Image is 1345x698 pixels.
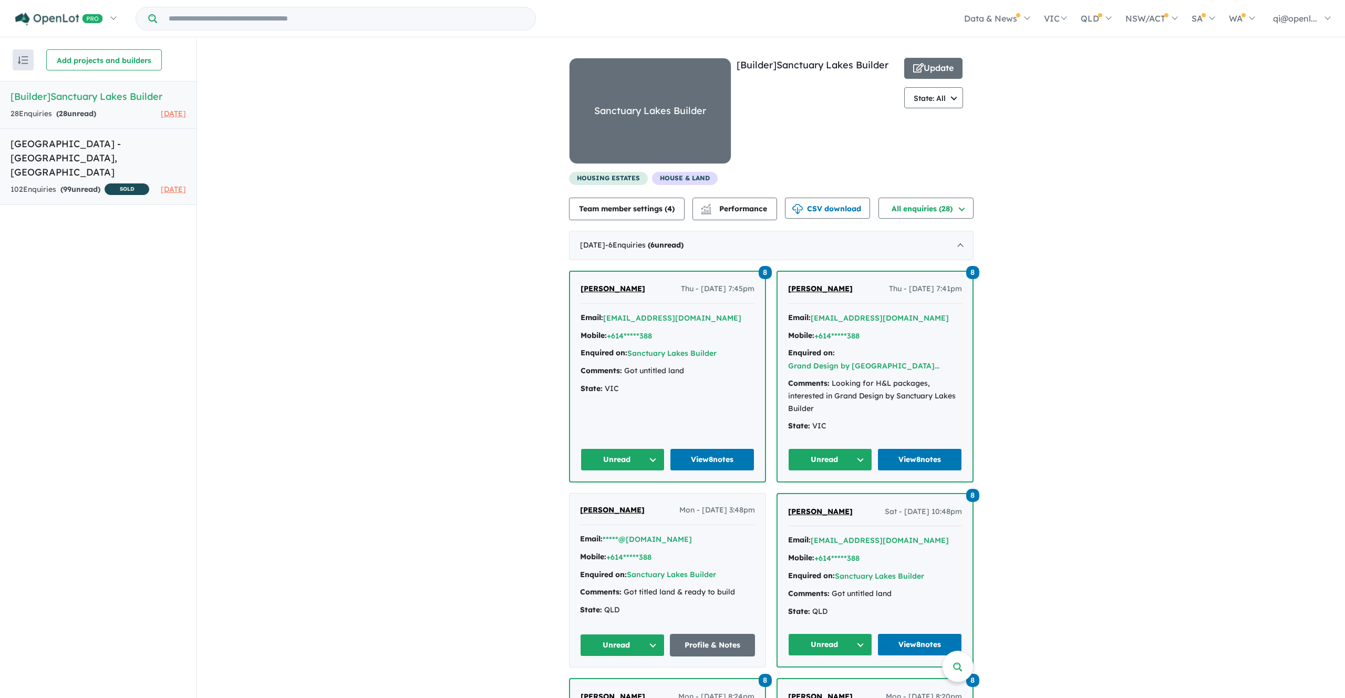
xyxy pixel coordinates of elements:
a: Sanctuary Lakes Builder [569,58,731,172]
a: View8notes [877,448,962,471]
div: QLD [580,604,755,617]
button: Sanctuary Lakes Builder [835,571,924,582]
div: Looking for H&L packages, interested in Grand Design by Sanctuary Lakes Builder [788,377,962,415]
a: Sanctuary Lakes Builder [627,348,717,358]
strong: Enquired on: [788,348,835,357]
strong: State: [788,421,810,430]
strong: Mobile: [581,331,607,340]
strong: Comments: [788,589,830,598]
strong: Enquired on: [581,348,627,357]
div: Got untitled land [581,365,754,377]
span: [PERSON_NAME] [788,284,853,293]
span: SOLD [105,183,149,195]
span: [DATE] [161,109,186,118]
span: housing estates [569,172,648,185]
img: bar-chart.svg [701,207,711,214]
a: [PERSON_NAME] [581,283,645,295]
a: View8notes [877,633,962,656]
img: Openlot PRO Logo White [15,13,103,26]
button: Performance [692,198,777,220]
input: Try estate name, suburb, builder or developer [159,7,533,30]
a: 8 [759,672,772,686]
span: Mon - [DATE] 3:48pm [679,504,755,517]
div: VIC [581,383,754,395]
a: Profile & Notes [670,634,755,656]
div: Sanctuary Lakes Builder [594,103,706,119]
a: Sanctuary Lakes Builder [835,571,924,581]
span: 28 [59,109,67,118]
button: Unread [788,633,873,656]
span: 99 [63,184,71,194]
button: Grand Design by [GEOGRAPHIC_DATA]... [788,361,939,372]
span: qi@openl... [1273,13,1317,24]
span: 4 [667,204,672,213]
a: Sanctuary Lakes Builder [627,570,716,579]
a: 8 [759,265,772,279]
span: Thu - [DATE] 7:41pm [889,283,962,295]
button: Unread [580,634,665,656]
strong: Email: [788,313,811,322]
span: [PERSON_NAME] [788,507,853,516]
div: 28 Enquir ies [11,108,96,120]
strong: State: [580,605,602,614]
strong: Mobile: [580,552,606,561]
a: [PERSON_NAME] [788,283,853,295]
span: [DATE] [161,184,186,194]
a: Grand Design by [GEOGRAPHIC_DATA]... [788,361,939,371]
div: VIC [788,420,962,433]
button: [EMAIL_ADDRESS][DOMAIN_NAME] [811,313,949,324]
a: View8notes [670,448,754,471]
strong: Enquired on: [580,570,627,579]
div: QLD [788,605,962,618]
strong: ( unread) [60,184,100,194]
button: CSV download [785,198,870,219]
button: [EMAIL_ADDRESS][DOMAIN_NAME] [811,535,949,546]
span: House & Land [652,172,718,185]
div: Got titled land & ready to build [580,586,755,599]
strong: Comments: [580,587,622,597]
strong: ( unread) [56,109,96,118]
img: line-chart.svg [701,204,710,210]
span: 6 [650,240,655,250]
button: Sanctuary Lakes Builder [627,348,717,359]
div: [DATE] [569,231,974,260]
strong: Email: [580,534,603,543]
h5: [Builder] Sanctuary Lakes Builder [11,89,186,104]
span: 8 [759,266,772,279]
button: [EMAIL_ADDRESS][DOMAIN_NAME] [603,313,741,324]
strong: Comments: [788,378,830,388]
button: All enquiries (28) [878,198,974,219]
button: Unread [581,448,665,471]
span: Thu - [DATE] 7:45pm [681,283,754,295]
strong: ( unread) [648,240,684,250]
a: 8 [966,265,979,279]
span: [PERSON_NAME] [581,284,645,293]
span: Performance [702,204,767,213]
strong: State: [788,607,810,616]
span: [PERSON_NAME] [580,505,645,515]
button: Sanctuary Lakes Builder [627,569,716,580]
a: [Builder]Sanctuary Lakes Builder [737,59,888,71]
button: State: All [904,87,964,108]
a: [PERSON_NAME] [580,504,645,517]
strong: Email: [581,313,603,322]
span: 8 [966,266,979,279]
img: download icon [792,204,803,214]
span: - 6 Enquir ies [605,240,684,250]
strong: Mobile: [788,553,814,562]
button: Unread [788,448,873,471]
strong: Mobile: [788,331,814,340]
span: Sat - [DATE] 10:48pm [885,506,962,518]
strong: State: [581,384,603,393]
strong: Comments: [581,366,622,375]
img: sort.svg [18,56,28,64]
button: Team member settings (4) [569,198,685,220]
h5: [GEOGRAPHIC_DATA] - [GEOGRAPHIC_DATA] , [GEOGRAPHIC_DATA] [11,137,186,179]
span: 8 [759,674,772,687]
a: [PERSON_NAME] [788,506,853,518]
button: Update [904,58,963,79]
strong: Email: [788,535,811,545]
div: 102 Enquir ies [11,183,149,197]
span: 8 [966,489,979,502]
a: 8 [966,487,979,501]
